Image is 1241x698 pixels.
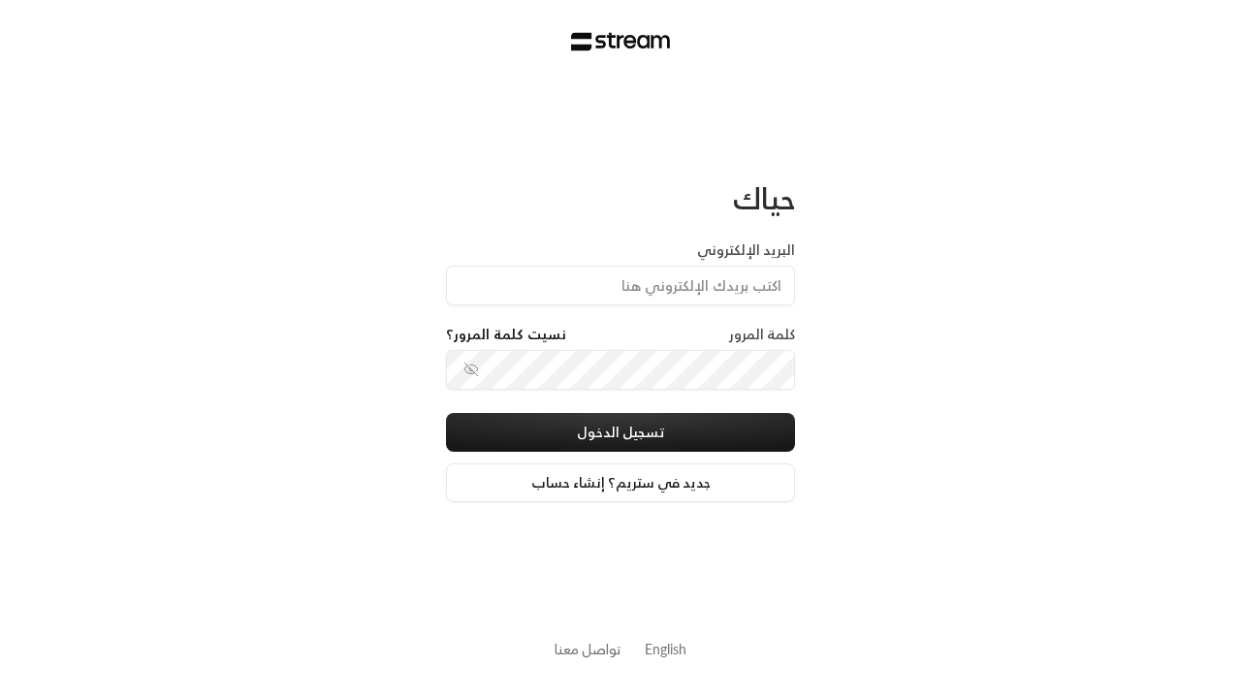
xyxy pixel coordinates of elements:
a: English [645,631,686,667]
img: Stream Logo [571,32,671,51]
a: جديد في ستريم؟ إنشاء حساب [446,463,795,502]
input: اكتب بريدك الإلكتروني هنا [446,266,795,305]
span: حياك [733,173,795,224]
label: البريد الإلكتروني [697,240,795,260]
button: toggle password visibility [456,354,487,385]
a: نسيت كلمة المرور؟ [446,325,566,344]
button: تواصل معنا [555,639,621,659]
label: كلمة المرور [729,325,795,344]
button: تسجيل الدخول [446,413,795,452]
a: تواصل معنا [555,637,621,661]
